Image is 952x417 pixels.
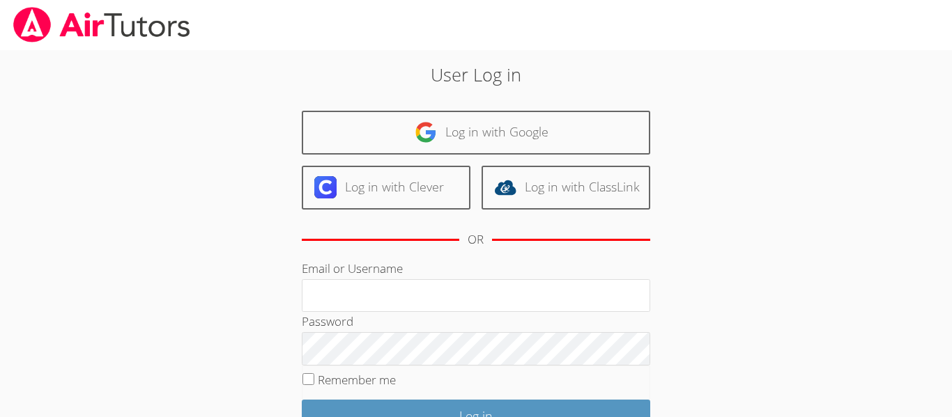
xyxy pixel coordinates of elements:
div: OR [468,230,484,250]
img: classlink-logo-d6bb404cc1216ec64c9a2012d9dc4662098be43eaf13dc465df04b49fa7ab582.svg [494,176,516,198]
a: Log in with Google [302,111,650,155]
a: Log in with Clever [302,166,470,210]
label: Remember me [318,372,396,388]
label: Email or Username [302,260,403,276]
label: Password [302,313,353,329]
img: airtutors_banner-c4298cdbf04f3fff15de1276eac7730deb9818008684d7c2e4769d2f7ddbe033.png [12,7,192,42]
a: Log in with ClassLink [482,166,650,210]
h2: User Log in [219,61,733,88]
img: clever-logo-6eab21bc6e7a338710f1a6ff85c0baf02591cd810cc4098c63d3a4b26e2feb20.svg [314,176,337,198]
img: google-logo-50288ca7cdecda66e5e0955fdab243c47b7ad437acaf1139b6f446037453330a.svg [415,121,437,143]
